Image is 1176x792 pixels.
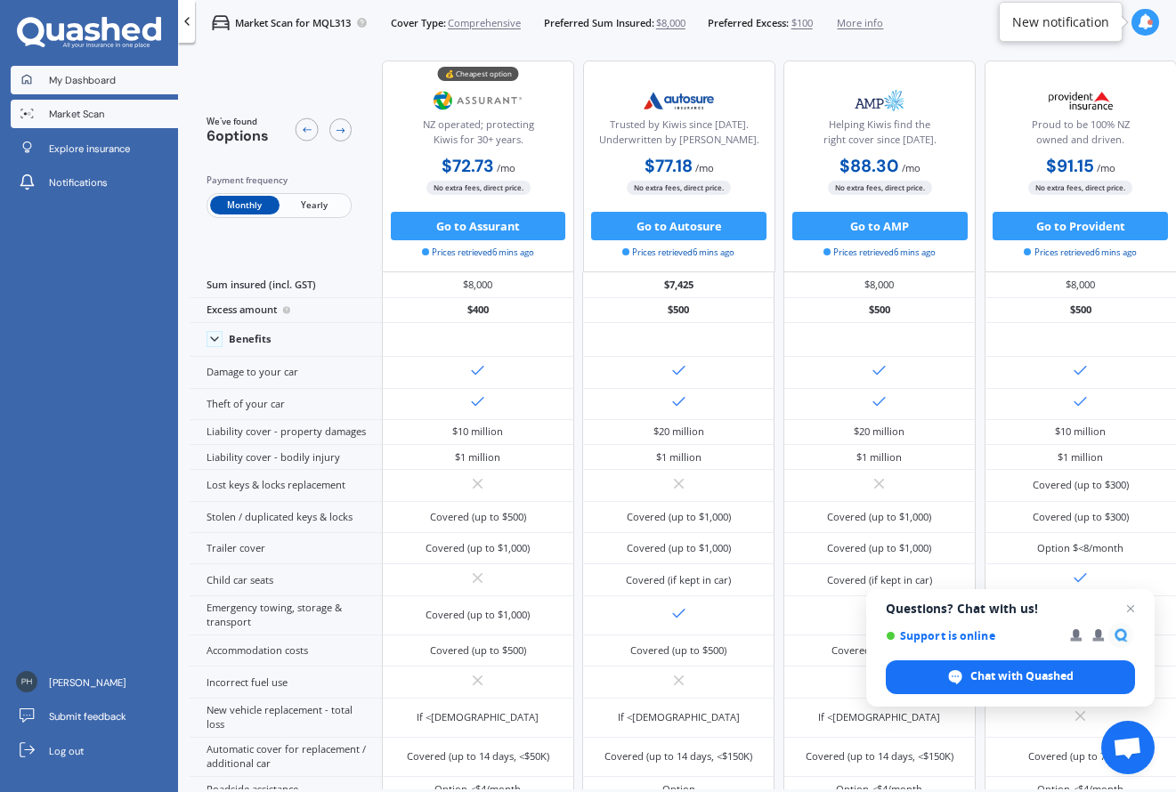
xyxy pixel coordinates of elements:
div: Covered (up to $1,000) [627,510,731,524]
img: car.f15378c7a67c060ca3f3.svg [212,14,229,31]
div: $7,425 [582,272,775,297]
div: Covered (up to $1,000) [827,510,931,524]
div: Helping Kiwis find the right cover since [DATE]. [796,117,963,153]
span: 6 options [207,126,269,145]
p: Market Scan for MQL313 [235,16,351,30]
button: Go to Assurant [390,212,565,240]
div: Covered (up to 14 days, <$50K) [407,749,549,764]
div: Covered (up to 7 days) [1028,749,1132,764]
span: Log out [49,744,84,758]
div: $1 million [455,450,500,465]
div: Covered (up to 14 days, <$150K) [604,749,752,764]
div: Liability cover - bodily injury [190,445,382,470]
a: Log out [11,737,178,765]
span: Notifications [49,175,108,190]
span: Prices retrieved 6 mins ago [1024,246,1136,259]
img: 1b2213f200b83e6a689c246819779c5f [16,671,37,692]
span: We've found [207,116,269,128]
a: [PERSON_NAME] [11,668,178,697]
span: Chat with Quashed [886,660,1135,694]
div: Covered (up to $300) [1033,478,1129,492]
div: Payment frequency [207,174,352,188]
div: 💰 Cheapest option [437,67,518,81]
span: My Dashboard [49,73,116,87]
span: No extra fees, direct price. [627,181,731,194]
div: Trusted by Kiwis since [DATE]. Underwritten by [PERSON_NAME]. [595,117,762,153]
a: Market Scan [11,100,178,128]
div: Covered (up to $1,000) [426,608,530,622]
b: $77.18 [644,155,692,177]
div: Covered (up to $1,000) [827,541,931,555]
div: $10 million [452,424,503,439]
span: / mo [1097,161,1115,174]
span: Cover Type: [391,16,446,30]
div: Covered (up to $300) [1033,510,1129,524]
span: / mo [901,161,920,174]
div: $500 [582,298,775,323]
div: If <[DEMOGRAPHIC_DATA] [417,710,539,724]
a: Submit feedback [11,702,178,731]
div: Covered (if kept in car) [626,573,731,587]
div: $1 million [1058,450,1103,465]
span: / mo [694,161,713,174]
div: If <[DEMOGRAPHIC_DATA] [618,710,740,724]
div: Option $<8/month [1037,541,1123,555]
img: AMP.webp [832,83,927,118]
span: Chat with Quashed [970,668,1074,684]
div: Automatic cover for replacement / additional car [190,738,382,777]
span: No extra fees, direct price. [827,181,931,194]
div: Sum insured (incl. GST) [190,272,382,297]
div: $8,000 [382,272,574,297]
span: Comprehensive [448,16,521,30]
div: Lost keys & locks replacement [190,470,382,501]
div: $8,000 [783,272,976,297]
div: Child car seats [190,564,382,595]
div: Trailer cover [190,533,382,564]
div: $1 million [656,450,702,465]
div: Stolen / duplicated keys & locks [190,502,382,533]
div: Excess amount [190,298,382,323]
a: Notifications [11,168,178,197]
span: No extra fees, direct price. [426,181,530,194]
div: $1 million [856,450,902,465]
span: Monthly [209,196,279,214]
b: $72.73 [441,155,493,177]
div: Incorrect fuel use [190,667,382,698]
span: Support is online [886,629,1058,642]
button: Go to Autosure [591,212,766,240]
div: Covered (if kept in car) [827,573,932,587]
div: $10 million [1055,424,1106,439]
div: $20 million [653,424,704,439]
div: New notification [1012,13,1109,31]
span: [PERSON_NAME] [49,675,126,690]
span: Yearly [280,196,349,214]
div: Covered (up to 14 days, <$150K) [806,749,953,764]
span: More info [837,16,883,30]
span: $8,000 [656,16,685,30]
a: Open chat [1101,721,1155,774]
span: No extra fees, direct price. [1028,181,1132,194]
div: Damage to your car [190,357,382,388]
div: Benefits [228,333,271,345]
a: Explore insurance [11,134,178,163]
div: Covered (up to $500) [430,643,526,658]
button: Go to AMP [792,212,968,240]
div: If <[DEMOGRAPHIC_DATA] [818,710,940,724]
div: New vehicle replacement - total loss [190,699,382,738]
div: Accommodation costs [190,635,382,667]
span: Prices retrieved 6 mins ago [823,246,936,259]
span: $100 [791,16,813,30]
b: $88.30 [839,155,898,177]
div: Covered (up to $500) [831,643,928,658]
div: Liability cover - property damages [190,420,382,445]
span: Prices retrieved 6 mins ago [622,246,734,259]
img: Provident.png [1034,83,1128,118]
div: $20 million [854,424,904,439]
button: Go to Provident [993,212,1168,240]
b: $91.15 [1046,155,1094,177]
span: / mo [496,161,515,174]
div: Covered (up to $500) [630,643,726,658]
div: NZ operated; protecting Kiwis for 30+ years. [394,117,562,153]
div: Theft of your car [190,389,382,420]
img: Autosure.webp [632,83,726,118]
